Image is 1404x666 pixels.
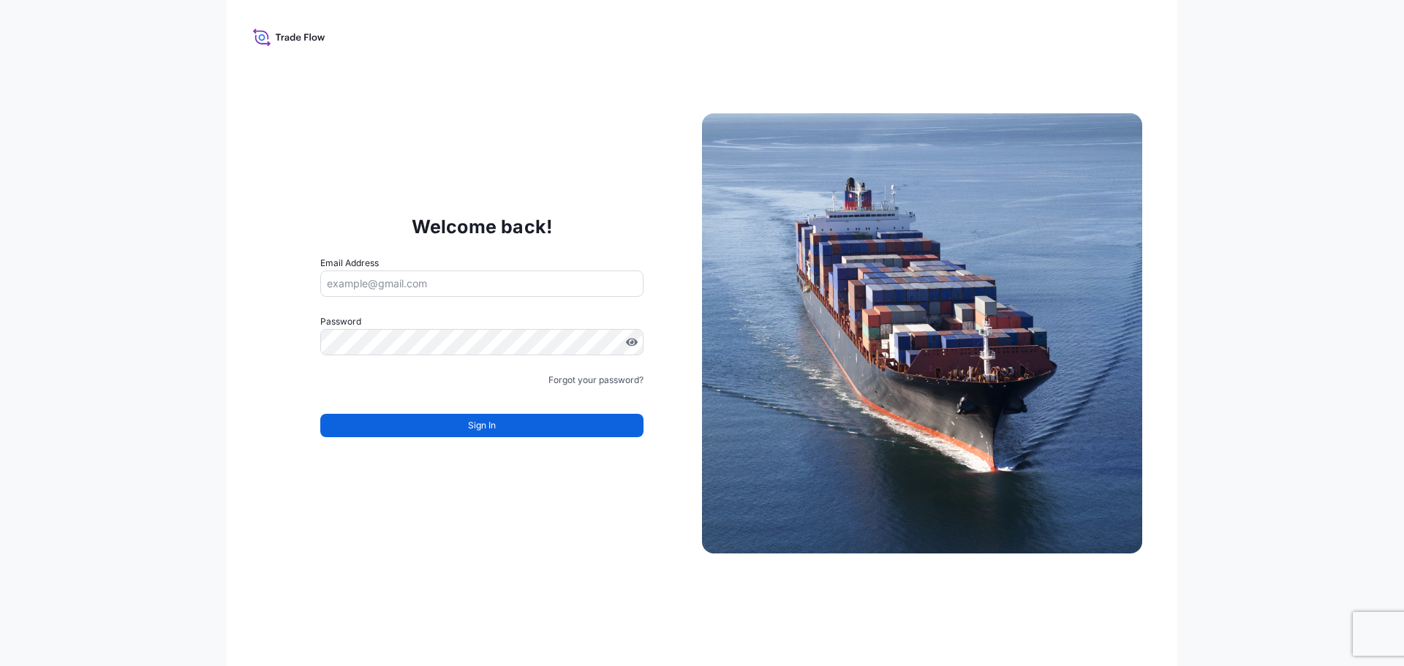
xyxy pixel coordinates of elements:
[320,314,643,329] label: Password
[468,418,496,433] span: Sign In
[412,215,553,238] p: Welcome back!
[320,256,379,270] label: Email Address
[320,414,643,437] button: Sign In
[548,373,643,387] a: Forgot your password?
[320,270,643,297] input: example@gmail.com
[702,113,1142,553] img: Ship illustration
[626,336,638,348] button: Show password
